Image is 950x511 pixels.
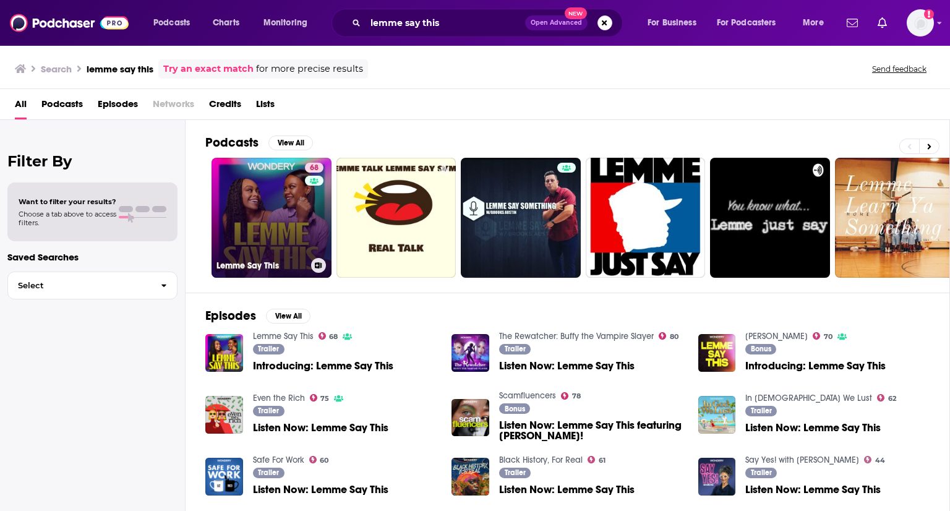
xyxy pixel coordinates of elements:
span: 68 [329,334,338,340]
a: Reality Steve Podcast [745,331,808,341]
a: Show notifications dropdown [873,12,892,33]
button: open menu [639,13,712,33]
span: Podcasts [153,14,190,32]
img: Listen Now: Lemme Say This [451,458,489,496]
a: 68 [305,163,323,173]
span: Trailer [505,345,526,353]
input: Search podcasts, credits, & more... [366,13,525,33]
img: Listen Now: Lemme Say This featuring Scaachi! [451,399,489,437]
a: Introducing: Lemme Say This [745,361,886,371]
a: 61 [588,456,606,463]
a: Scamfluencers [499,390,556,401]
a: Listen Now: Lemme Say This [499,361,635,371]
a: In God We Lust [745,393,872,403]
span: 44 [875,458,885,463]
a: Listen Now: Lemme Say This [499,484,635,495]
span: Trailer [258,407,279,414]
img: Listen Now: Lemme Say This [698,458,736,496]
a: Podchaser - Follow, Share and Rate Podcasts [10,11,129,35]
button: Send feedback [868,64,930,74]
button: Show profile menu [907,9,934,36]
a: The Rewatcher: Buffy the Vampire Slayer [499,331,654,341]
button: open menu [794,13,839,33]
a: EpisodesView All [205,308,310,324]
span: More [803,14,824,32]
span: Trailer [258,469,279,476]
a: Show notifications dropdown [842,12,863,33]
a: 60 [309,456,329,463]
a: Listen Now: Lemme Say This [698,396,736,434]
span: 62 [888,396,896,401]
a: Introducing: Lemme Say This [253,361,393,371]
h2: Podcasts [205,135,259,150]
button: open menu [255,13,323,33]
a: 62 [877,394,896,401]
a: Safe For Work [253,455,304,465]
span: Logged in as jinastanfill [907,9,934,36]
span: 80 [670,334,678,340]
h3: Search [41,63,72,75]
button: Open AdvancedNew [525,15,588,30]
span: Networks [153,94,194,119]
div: Search podcasts, credits, & more... [343,9,635,37]
span: For Podcasters [717,14,776,32]
span: Bonus [505,405,525,413]
button: View All [266,309,310,324]
span: Trailer [258,345,279,353]
button: View All [268,135,313,150]
a: Try an exact match [163,62,254,76]
span: Select [8,281,151,290]
a: Episodes [98,94,138,119]
span: Listen Now: Lemme Say This [253,484,388,495]
a: 68Lemme Say This [212,158,332,278]
a: Listen Now: Lemme Say This [745,484,881,495]
span: Want to filter your results? [19,197,116,206]
span: 68 [310,162,319,174]
span: Listen Now: Lemme Say This [745,423,881,433]
img: Listen Now: Lemme Say This [205,458,243,496]
img: Listen Now: Lemme Say This [451,334,489,372]
img: Introducing: Lemme Say This [698,334,736,372]
span: Open Advanced [531,20,582,26]
span: 70 [824,334,832,340]
a: All [15,94,27,119]
a: Lemme Say This [253,331,314,341]
span: New [565,7,587,19]
a: Listen Now: Lemme Say This [253,423,388,433]
span: For Business [648,14,696,32]
a: 70 [813,332,832,340]
a: Charts [205,13,247,33]
a: Say Yes! with Carla Hall [745,455,859,465]
a: PodcastsView All [205,135,313,150]
a: 68 [319,332,338,340]
h2: Episodes [205,308,256,324]
h3: Lemme Say This [216,260,306,271]
a: 75 [310,394,330,401]
span: Trailer [751,469,772,476]
h2: Filter By [7,152,178,170]
span: 78 [572,393,581,399]
a: Lists [256,94,275,119]
a: Credits [209,94,241,119]
a: 78 [561,392,581,400]
img: Introducing: Lemme Say This [205,334,243,372]
span: Podcasts [41,94,83,119]
span: Trailer [751,407,772,414]
span: Listen Now: Lemme Say This featuring [PERSON_NAME]! [499,420,683,441]
button: open menu [709,13,794,33]
img: Listen Now: Lemme Say This [205,396,243,434]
